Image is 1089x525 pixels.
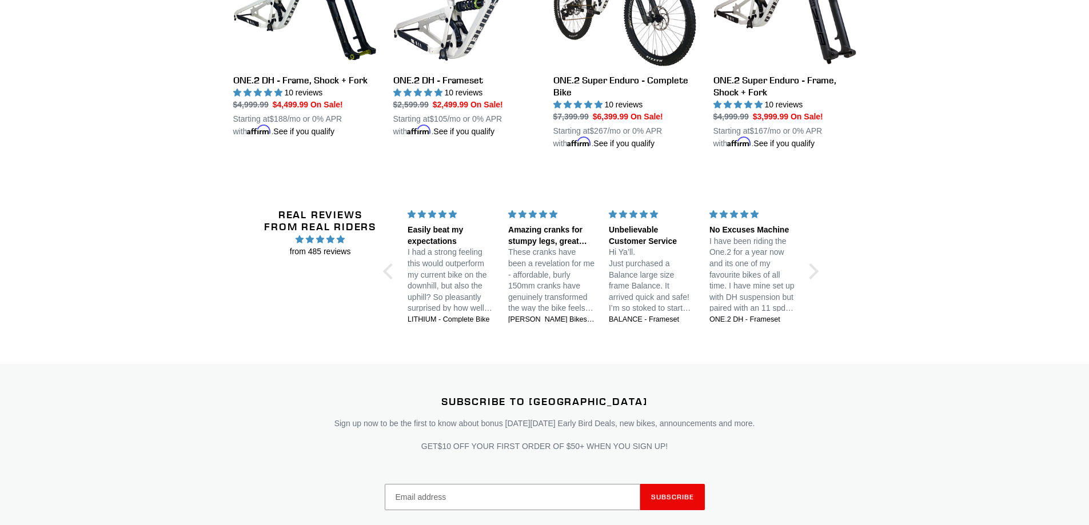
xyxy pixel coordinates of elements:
div: No Excuses Machine [709,225,796,236]
a: ONE.2 DH - Frameset [709,315,796,325]
div: 5 stars [408,209,494,221]
input: Email address [385,484,640,510]
div: 5 stars [709,209,796,221]
span: Subscribe [651,492,694,501]
h2: Real Reviews from Real Riders [264,209,376,233]
h2: Subscribe to [GEOGRAPHIC_DATA] [233,395,856,408]
a: LITHIUM - Complete Bike [408,315,494,325]
p: Sign up now to be the first to know about bonus [DATE][DATE] Early Bird Deals, new bikes, announc... [233,418,856,430]
span: from 485 reviews [264,246,376,258]
div: Unbelievable Customer Service [609,225,696,247]
p: I have been riding the One.2 for a year now and its one of my favourite bikes of all time. I have... [709,236,796,314]
a: [PERSON_NAME] Bikes AM Cranks [508,315,595,325]
div: 5 stars [508,209,595,221]
div: 5 stars [609,209,696,221]
div: Easily beat my expectations [408,225,494,247]
p: These cranks have been a revelation for me - affordable, burly 150mm cranks have genuinely transf... [508,247,595,314]
p: GET$10 OFF YOUR FIRST ORDER OF $50+ WHEN YOU SIGN UP! [233,440,856,452]
p: I had a strong feeling this would outperform my current bike on the downhill, but also the uphill... [408,247,494,314]
div: Amazing cranks for stumpy legs, great customer service too [508,225,595,247]
p: Hi Ya’ll. Just purchased a Balance large size frame Balance. It arrived quick and safe! I’m so st... [609,247,696,314]
button: Subscribe [640,484,705,510]
a: BALANCE - Frameset [609,315,696,325]
span: 4.96 stars [264,233,376,246]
